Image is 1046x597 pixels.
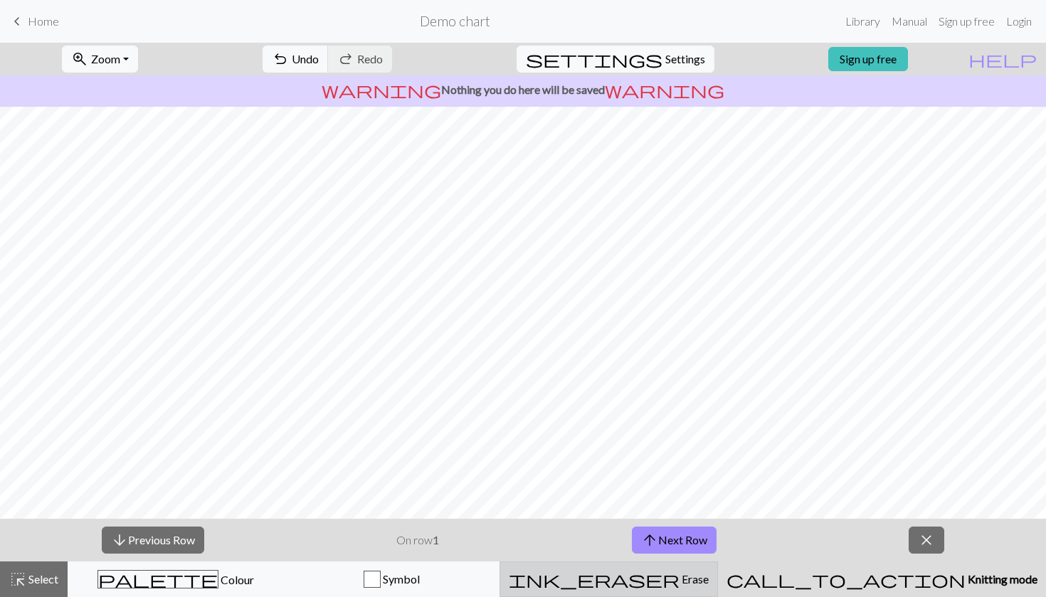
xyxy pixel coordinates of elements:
span: Settings [665,51,705,68]
a: Library [840,7,886,36]
a: Manual [886,7,933,36]
a: Sign up free [933,7,1000,36]
span: keyboard_arrow_left [9,11,26,31]
span: call_to_action [727,569,966,589]
strong: 1 [433,533,439,546]
a: Sign up free [828,47,908,71]
span: warning [605,80,724,100]
span: help [968,49,1037,69]
span: arrow_upward [641,530,658,550]
span: highlight_alt [9,569,26,589]
span: Zoom [91,52,120,65]
button: Erase [500,561,718,597]
span: palette [98,569,218,589]
span: ink_eraser [509,569,680,589]
span: Home [28,14,59,28]
span: warning [322,80,441,100]
span: Select [26,572,58,586]
i: Settings [526,51,662,68]
button: Knitting mode [718,561,1046,597]
span: Symbol [381,572,420,586]
button: Undo [263,46,329,73]
button: SettingsSettings [517,46,714,73]
a: Login [1000,7,1037,36]
span: Undo [292,52,319,65]
span: arrow_downward [111,530,128,550]
span: close [918,530,935,550]
p: On row [396,532,439,549]
button: Next Row [632,527,717,554]
button: Symbol [284,561,500,597]
a: Home [9,9,59,33]
span: Knitting mode [966,572,1037,586]
button: Previous Row [102,527,204,554]
span: Erase [680,572,709,586]
span: undo [272,49,289,69]
span: settings [526,49,662,69]
h2: Demo chart [420,13,490,29]
button: Zoom [62,46,138,73]
p: Nothing you do here will be saved [6,81,1040,98]
span: zoom_in [71,49,88,69]
span: Colour [218,573,254,586]
button: Colour [68,561,284,597]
